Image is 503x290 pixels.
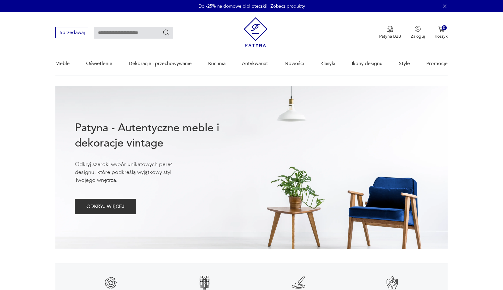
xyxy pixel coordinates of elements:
a: Dekoracje i przechowywanie [129,52,192,75]
button: ODKRYJ WIĘCEJ [75,199,136,214]
a: Meble [55,52,70,75]
a: Nowości [285,52,304,75]
img: Znak gwarancji jakości [197,275,212,290]
p: Odkryj szeroki wybór unikatowych pereł designu, które podkreślą wyjątkowy styl Twojego wnętrza. [75,161,190,184]
img: Ikonka użytkownika [415,26,421,32]
p: Koszyk [435,33,448,39]
img: Ikona koszyka [438,26,444,32]
button: Sprzedawaj [55,27,89,38]
a: ODKRYJ WIĘCEJ [75,205,136,209]
a: Klasyki [320,52,335,75]
a: Style [399,52,410,75]
p: Do -25% na domowe biblioteczki! [198,3,267,9]
a: Ikony designu [352,52,382,75]
h1: Patyna - Autentyczne meble i dekoracje vintage [75,120,239,151]
a: Oświetlenie [86,52,112,75]
a: Kuchnia [208,52,225,75]
a: Zobacz produkty [271,3,305,9]
img: Znak gwarancji jakości [385,275,400,290]
a: Ikona medaluPatyna B2B [379,26,401,39]
p: Zaloguj [411,33,425,39]
div: 0 [442,25,447,30]
a: Sprzedawaj [55,31,89,35]
button: Zaloguj [411,26,425,39]
p: Patyna B2B [379,33,401,39]
img: Znak gwarancji jakości [103,275,118,290]
button: 0Koszyk [435,26,448,39]
img: Patyna - sklep z meblami i dekoracjami vintage [244,17,267,47]
a: Promocje [426,52,448,75]
img: Ikona medalu [387,26,393,33]
button: Szukaj [162,29,170,36]
a: Antykwariat [242,52,268,75]
img: Znak gwarancji jakości [291,275,306,290]
button: Patyna B2B [379,26,401,39]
